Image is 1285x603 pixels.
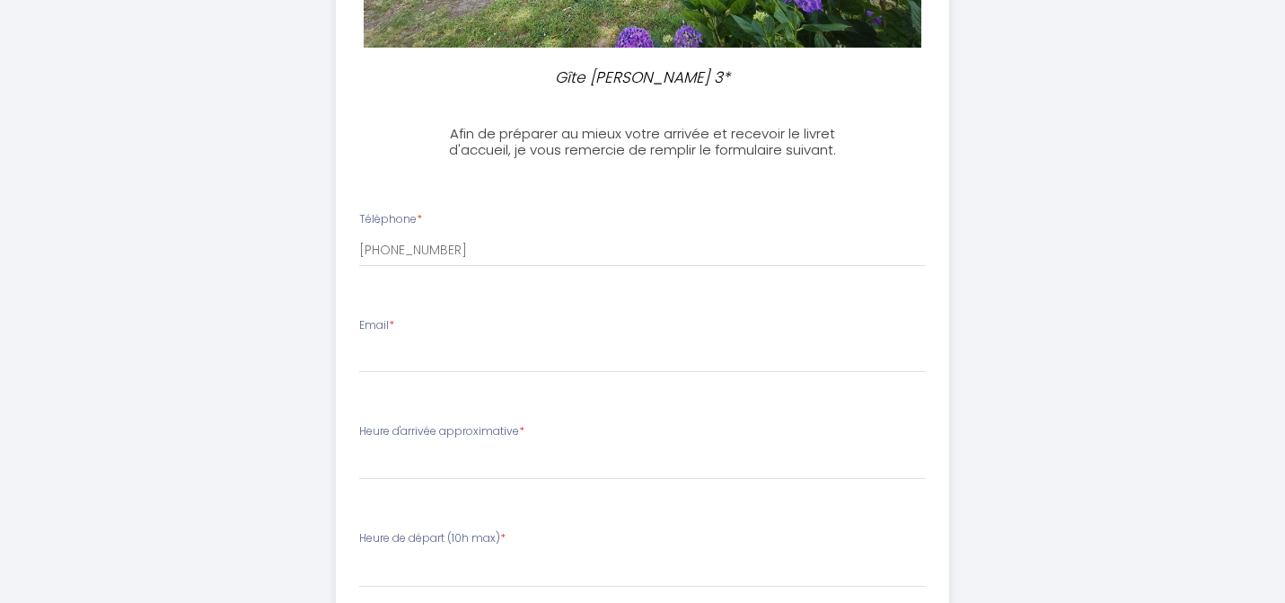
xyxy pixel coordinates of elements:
[359,423,524,440] label: Heure d'arrivée approximative
[359,317,394,334] label: Email
[359,530,506,547] label: Heure de départ (10h max)
[451,66,835,90] p: Gîte [PERSON_NAME] 3*
[359,211,422,228] label: Téléphone
[443,126,842,158] h3: Afin de préparer au mieux votre arrivée et recevoir le livret d'accueil, je vous remercie de remp...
